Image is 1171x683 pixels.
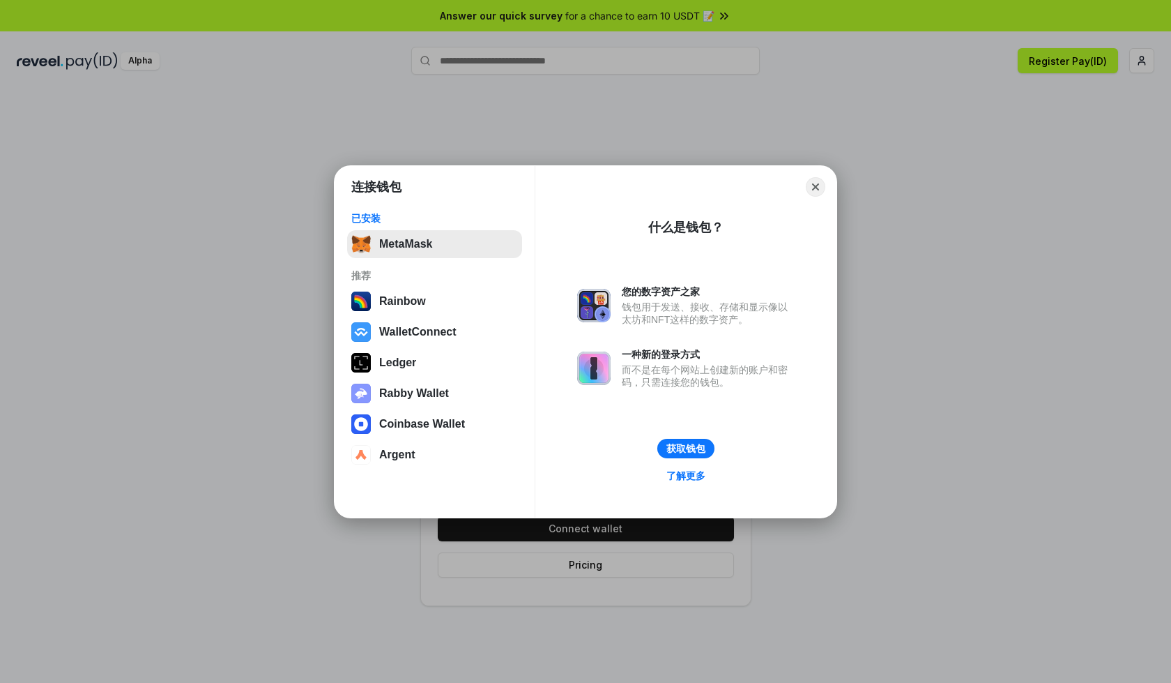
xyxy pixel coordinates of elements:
[622,348,795,361] div: 一种新的登录方式
[379,238,432,250] div: MetaMask
[351,269,518,282] div: 推荐
[666,470,705,482] div: 了解更多
[351,292,371,311] img: svg+xml,%3Csvg%20width%3D%22120%22%20height%3D%22120%22%20viewBox%3D%220%200%20120%20120%22%20fil...
[351,384,371,403] img: svg+xml,%3Csvg%20xmlns%3D%22http%3A%2F%2Fwww.w3.org%2F2000%2Fsvg%22%20fill%3D%22none%22%20viewBox...
[351,179,401,195] h1: 连接钱包
[379,449,415,461] div: Argent
[379,356,416,369] div: Ledger
[347,230,522,258] button: MetaMask
[577,289,611,322] img: svg+xml,%3Csvg%20xmlns%3D%22http%3A%2F%2Fwww.w3.org%2F2000%2Fsvg%22%20fill%3D%22none%22%20viewBox...
[351,234,371,254] img: svg+xml,%3Csvg%20fill%3D%22none%22%20height%3D%2233%22%20viewBox%3D%220%200%2035%2033%22%20width%...
[658,467,714,485] a: 了解更多
[347,349,522,377] button: Ledger
[351,414,371,434] img: svg+xml,%3Csvg%20width%3D%2228%22%20height%3D%2228%22%20viewBox%3D%220%200%2028%2028%22%20fill%3D...
[657,439,714,458] button: 获取钱包
[347,441,522,469] button: Argent
[347,410,522,438] button: Coinbase Wallet
[806,177,825,197] button: Close
[347,318,522,346] button: WalletConnect
[379,418,465,430] div: Coinbase Wallet
[379,326,457,338] div: WalletConnect
[666,442,705,455] div: 获取钱包
[622,301,795,326] div: 钱包用于发送、接收、存储和显示像以太坊和NFT这样的数字资产。
[379,387,449,400] div: Rabby Wallet
[379,295,426,308] div: Rainbow
[648,219,724,236] div: 什么是钱包？
[351,212,518,225] div: 已安装
[351,322,371,342] img: svg+xml,%3Csvg%20width%3D%2228%22%20height%3D%2228%22%20viewBox%3D%220%200%2028%2028%22%20fill%3D...
[351,353,371,373] img: svg+xml,%3Csvg%20xmlns%3D%22http%3A%2F%2Fwww.w3.org%2F2000%2Fsvg%22%20width%3D%2228%22%20height%3...
[622,363,795,389] div: 而不是在每个网站上创建新的账户和密码，只需连接您的钱包。
[577,352,611,385] img: svg+xml,%3Csvg%20xmlns%3D%22http%3A%2F%2Fwww.w3.org%2F2000%2Fsvg%22%20fill%3D%22none%22%20viewBox...
[347,287,522,315] button: Rainbow
[347,380,522,407] button: Rabby Wallet
[351,445,371,465] img: svg+xml,%3Csvg%20width%3D%2228%22%20height%3D%2228%22%20viewBox%3D%220%200%2028%2028%22%20fill%3D...
[622,285,795,298] div: 您的数字资产之家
